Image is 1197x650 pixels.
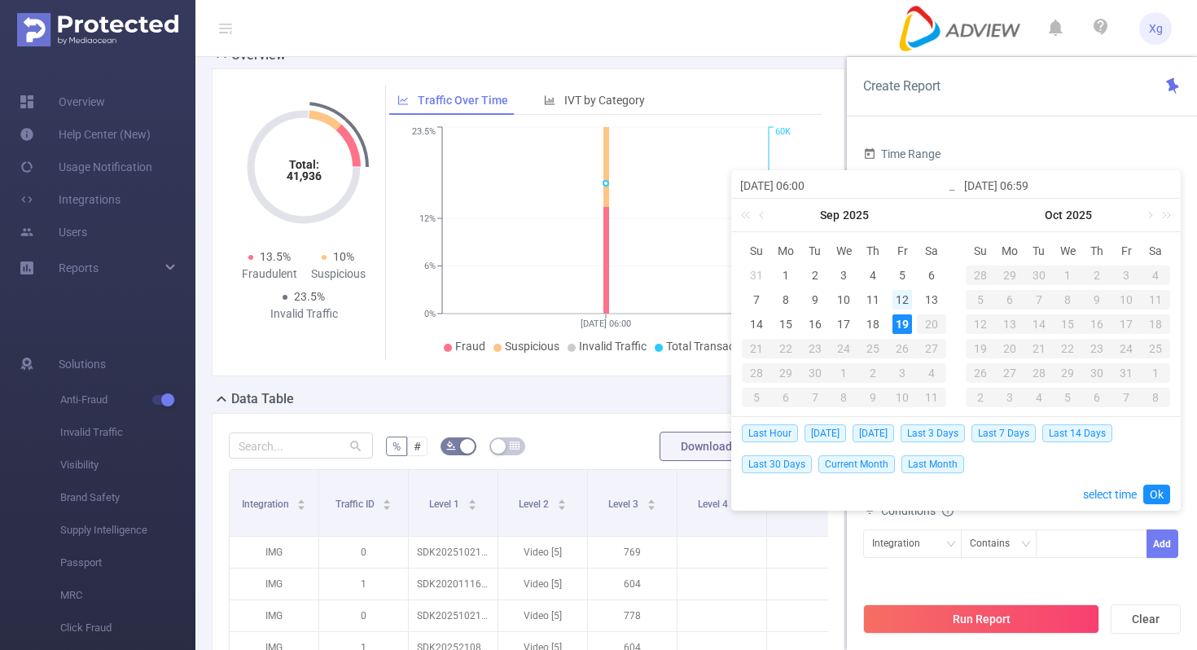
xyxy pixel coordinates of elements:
i: icon: caret-up [647,497,655,502]
th: Wed [1054,239,1083,263]
td: November 1, 2025 [1141,361,1170,385]
span: Click Fraud [60,612,195,644]
div: 1 [1054,266,1083,285]
td: October 25, 2025 [1141,336,1170,361]
div: 13 [922,290,941,310]
input: End date [964,176,1172,195]
div: 23 [1082,339,1111,358]
div: 26 [966,363,995,383]
span: Total Transactions [666,340,760,353]
td: November 8, 2025 [1141,385,1170,410]
i: icon: bar-chart [544,94,555,106]
span: Last 30 Days [742,455,812,473]
td: October 15, 2025 [1054,312,1083,336]
div: 30 [800,363,830,383]
td: November 7, 2025 [1111,385,1141,410]
span: Invalid Traffic [60,416,195,449]
span: Last 14 Days [1042,424,1112,442]
a: Users [20,216,87,248]
i: icon: caret-down [467,503,476,508]
p: 0 [319,537,408,568]
span: Level 1 [429,498,462,510]
i: icon: down [946,539,956,551]
div: 21 [742,339,771,358]
td: September 22, 2025 [771,336,800,361]
td: October 1, 2025 [830,361,859,385]
span: Mo [995,244,1024,258]
td: October 13, 2025 [995,312,1024,336]
div: 28 [742,363,771,383]
td: September 6, 2025 [917,263,946,288]
td: October 2, 2025 [858,361,888,385]
a: 2025 [841,199,870,231]
div: Fraudulent [235,266,304,283]
td: October 3, 2025 [888,361,917,385]
span: We [1054,244,1083,258]
td: October 7, 2025 [800,385,830,410]
div: Contains [970,530,1021,557]
td: September 21, 2025 [742,336,771,361]
i: icon: caret-down [297,503,306,508]
div: 24 [1111,339,1141,358]
div: 31 [747,266,766,285]
a: Integrations [20,183,121,216]
div: 26 [888,339,917,358]
div: 5 [1054,388,1083,407]
td: October 4, 2025 [917,361,946,385]
span: Reports [59,261,99,274]
h2: Data Table [231,389,294,409]
i: icon: caret-up [297,497,306,502]
span: Anti-Fraud [60,384,195,416]
div: 16 [1082,314,1111,334]
div: 6 [922,266,941,285]
tspan: 45K [775,169,791,179]
span: Level 2 [519,498,551,510]
div: Invalid Traffic [270,305,338,323]
tspan: Total: [289,158,319,171]
button: Clear [1111,604,1181,634]
div: Sort [382,497,392,507]
div: 15 [776,314,796,334]
span: Su [742,244,771,258]
th: Mon [771,239,800,263]
div: 24 [830,339,859,358]
td: October 8, 2025 [830,385,859,410]
span: Su [966,244,995,258]
div: 8 [1054,290,1083,310]
th: Sat [917,239,946,263]
a: Overview [20,86,105,118]
div: 29 [995,266,1024,285]
div: 9 [858,388,888,407]
td: October 4, 2025 [1141,263,1170,288]
i: icon: caret-down [383,503,392,508]
div: 27 [995,363,1024,383]
td: October 26, 2025 [966,361,995,385]
div: Sort [296,497,306,507]
div: 8 [1141,388,1170,407]
td: October 3, 2025 [1111,263,1141,288]
div: 5 [966,290,995,310]
div: Sort [557,497,567,507]
div: 19 [892,314,912,334]
i: icon: caret-up [467,497,476,502]
p: Video [5] [498,537,587,568]
div: 2 [1082,266,1111,285]
span: Brand Safety [60,481,195,514]
th: Fri [888,239,917,263]
td: November 2, 2025 [966,385,995,410]
td: October 16, 2025 [1082,312,1111,336]
div: Integration [872,530,932,557]
div: 16 [805,314,825,334]
a: Next month (PageDown) [1142,199,1156,231]
span: Supply Intelligence [60,514,195,547]
i: icon: caret-up [383,497,392,502]
input: Search... [229,433,373,459]
td: September 18, 2025 [858,312,888,336]
div: 5 [742,388,771,407]
div: Sort [647,497,656,507]
div: 30 [1082,363,1111,383]
td: November 6, 2025 [1082,385,1111,410]
td: October 9, 2025 [858,385,888,410]
div: 2 [858,363,888,383]
span: Last Month [901,455,964,473]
